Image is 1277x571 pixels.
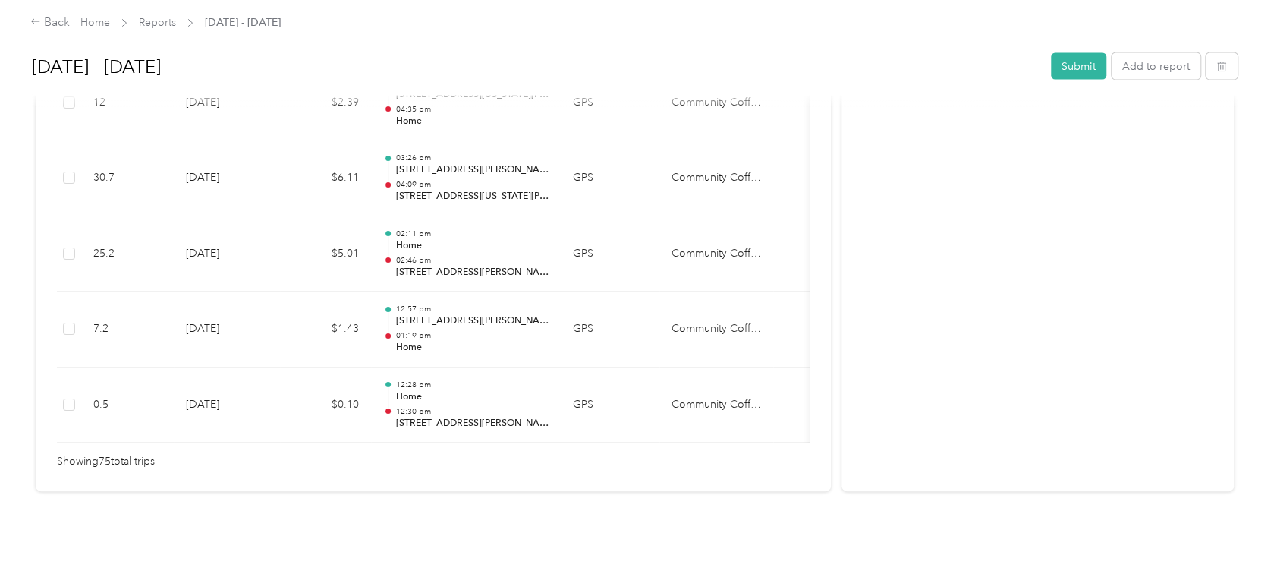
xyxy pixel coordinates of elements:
[280,292,371,368] td: $1.43
[395,314,549,328] p: [STREET_ADDRESS][PERSON_NAME]
[395,406,549,417] p: 12:30 pm
[57,453,155,470] span: Showing 75 total trips
[395,229,549,239] p: 02:11 pm
[395,179,549,190] p: 04:09 pm
[395,380,549,390] p: 12:28 pm
[32,49,1040,85] h1: Sep 1 - 30, 2025
[659,140,773,216] td: Community Coffee
[81,216,174,292] td: 25.2
[280,216,371,292] td: $5.01
[561,292,659,368] td: GPS
[174,292,280,368] td: [DATE]
[395,390,549,404] p: Home
[395,153,549,163] p: 03:26 pm
[395,330,549,341] p: 01:19 pm
[280,368,371,443] td: $0.10
[30,14,70,32] div: Back
[395,341,549,355] p: Home
[395,417,549,431] p: [STREET_ADDRESS][PERSON_NAME]
[395,255,549,266] p: 02:46 pm
[395,104,549,115] p: 04:35 pm
[174,216,280,292] td: [DATE]
[659,292,773,368] td: Community Coffee
[659,368,773,443] td: Community Coffee
[205,14,281,30] span: [DATE] - [DATE]
[280,140,371,216] td: $6.11
[659,216,773,292] td: Community Coffee
[174,368,280,443] td: [DATE]
[81,292,174,368] td: 7.2
[139,16,176,29] a: Reports
[1192,486,1277,571] iframe: Everlance-gr Chat Button Frame
[395,266,549,279] p: [STREET_ADDRESS][PERSON_NAME]
[395,115,549,128] p: Home
[1112,53,1200,80] button: Add to report
[561,216,659,292] td: GPS
[395,163,549,177] p: [STREET_ADDRESS][PERSON_NAME]
[561,140,659,216] td: GPS
[561,368,659,443] td: GPS
[1051,53,1106,80] button: Submit
[395,190,549,203] p: [STREET_ADDRESS][US_STATE][PERSON_NAME]
[81,368,174,443] td: 0.5
[81,140,174,216] td: 30.7
[395,304,549,314] p: 12:57 pm
[174,140,280,216] td: [DATE]
[80,16,110,29] a: Home
[395,239,549,253] p: Home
